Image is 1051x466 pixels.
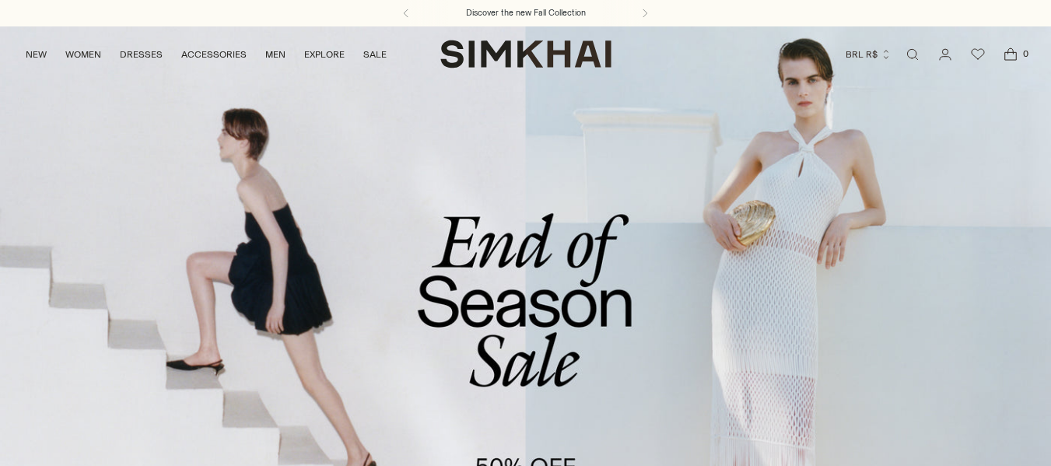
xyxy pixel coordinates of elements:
[181,37,247,72] a: ACCESSORIES
[120,37,163,72] a: DRESSES
[26,37,47,72] a: NEW
[466,7,586,19] a: Discover the new Fall Collection
[897,39,928,70] a: Open search modal
[962,39,993,70] a: Wishlist
[65,37,101,72] a: WOMEN
[304,37,345,72] a: EXPLORE
[363,37,387,72] a: SALE
[1018,47,1032,61] span: 0
[930,39,961,70] a: Go to the account page
[995,39,1026,70] a: Open cart modal
[440,39,611,69] a: SIMKHAI
[846,37,892,72] button: BRL R$
[265,37,286,72] a: MEN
